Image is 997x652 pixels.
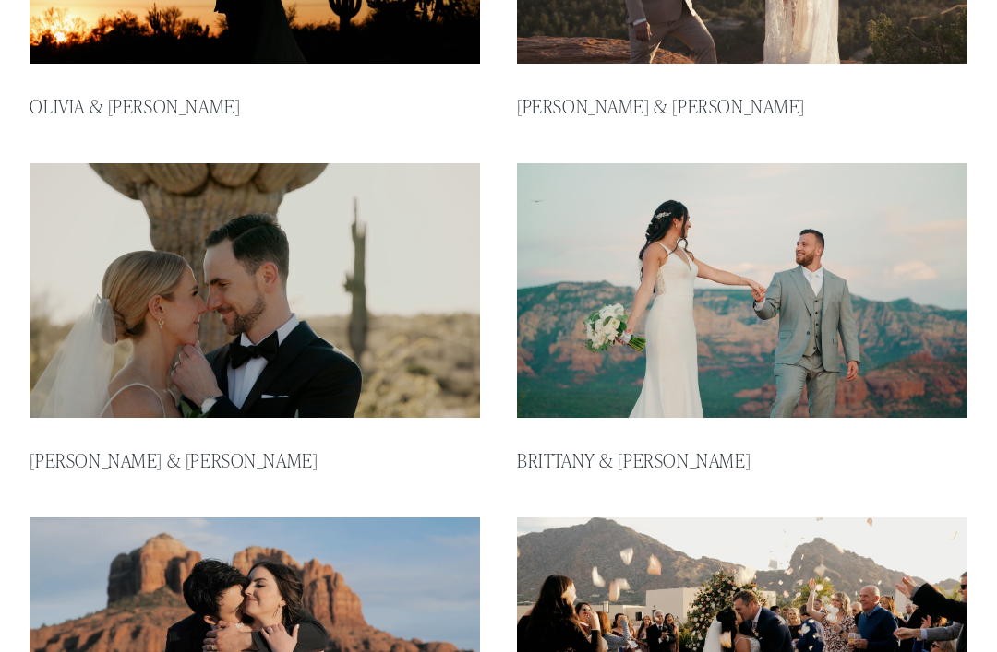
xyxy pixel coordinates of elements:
img: Brittany &amp; Anthony [515,162,969,419]
a: [PERSON_NAME] & [PERSON_NAME] [30,448,318,472]
a: Olivia & [PERSON_NAME] [30,94,240,118]
img: Catherine &amp; Patrick [28,162,482,419]
a: [PERSON_NAME] & [PERSON_NAME] [517,94,805,118]
a: Brittany & [PERSON_NAME] [517,448,751,472]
